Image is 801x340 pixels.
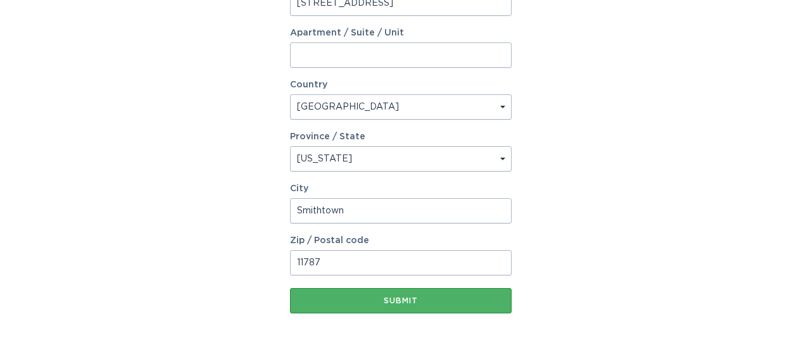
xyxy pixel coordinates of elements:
label: City [290,184,512,193]
button: Submit [290,288,512,313]
label: Province / State [290,132,365,141]
div: Submit [296,297,505,305]
label: Country [290,80,327,89]
label: Apartment / Suite / Unit [290,28,512,37]
label: Zip / Postal code [290,236,512,245]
